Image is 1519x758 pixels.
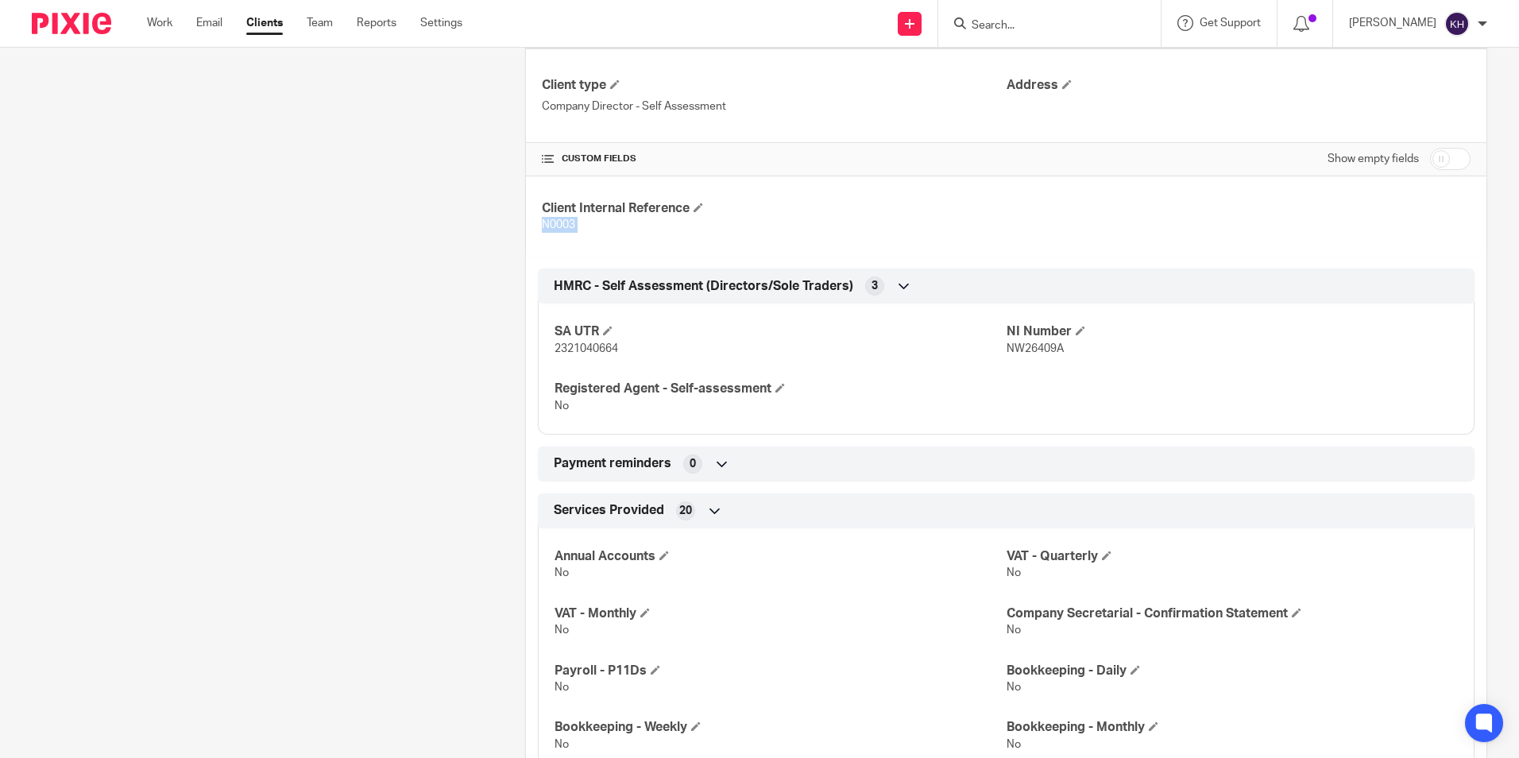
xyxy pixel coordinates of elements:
span: No [1007,567,1021,578]
span: No [555,625,569,636]
a: Clients [246,15,283,31]
label: Show empty fields [1328,151,1419,167]
h4: SA UTR [555,323,1006,340]
h4: NI Number [1007,323,1458,340]
span: N0003 [542,219,575,230]
h4: Bookkeeping - Weekly [555,719,1006,736]
img: svg%3E [1444,11,1470,37]
span: Payment reminders [554,455,671,472]
p: Company Director - Self Assessment [542,99,1006,114]
span: 20 [679,503,692,519]
a: Reports [357,15,396,31]
h4: VAT - Quarterly [1007,548,1458,565]
span: 0 [690,456,696,472]
span: 2321040664 [555,343,618,354]
span: No [1007,625,1021,636]
h4: Registered Agent - Self-assessment [555,381,1006,397]
a: Team [307,15,333,31]
h4: Annual Accounts [555,548,1006,565]
span: No [555,682,569,693]
img: Pixie [32,13,111,34]
a: Settings [420,15,462,31]
span: Services Provided [554,502,664,519]
h4: Bookkeeping - Monthly [1007,719,1458,736]
span: No [555,400,569,412]
h4: VAT - Monthly [555,605,1006,622]
a: Email [196,15,222,31]
h4: Company Secretarial - Confirmation Statement [1007,605,1458,622]
span: No [555,567,569,578]
h4: CUSTOM FIELDS [542,153,1006,165]
p: [PERSON_NAME] [1349,15,1436,31]
h4: Client Internal Reference [542,200,1006,217]
a: Work [147,15,172,31]
span: No [1007,682,1021,693]
span: No [1007,739,1021,750]
h4: Client type [542,77,1006,94]
span: No [555,739,569,750]
span: NW26409A [1007,343,1064,354]
h4: Address [1007,77,1471,94]
span: Get Support [1200,17,1261,29]
span: 3 [872,278,878,294]
span: HMRC - Self Assessment (Directors/Sole Traders) [554,278,853,295]
h4: Bookkeeping - Daily [1007,663,1458,679]
h4: Payroll - P11Ds [555,663,1006,679]
input: Search [970,19,1113,33]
